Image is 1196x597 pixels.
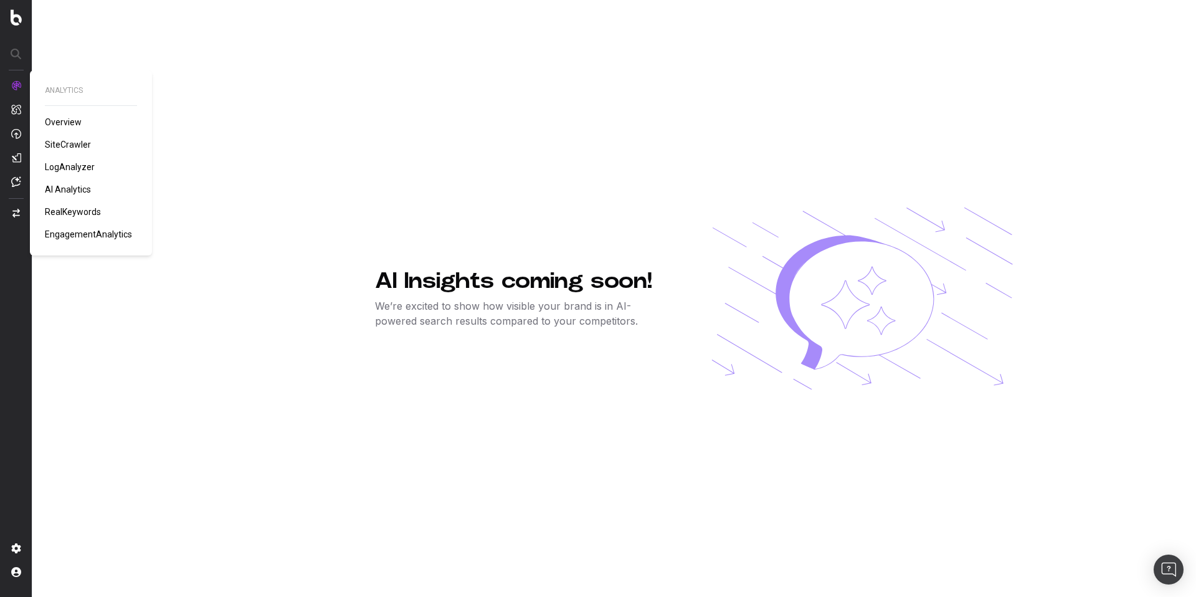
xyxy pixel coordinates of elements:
[11,80,21,90] img: Analytics
[45,117,82,127] span: Overview
[45,207,101,217] span: RealKeywords
[45,228,137,241] a: EngagementAnalytics
[11,9,22,26] img: Botify logo
[11,176,21,187] img: Assist
[11,153,21,163] img: Studio
[45,183,96,196] a: AI Analytics
[11,567,21,577] img: My account
[11,104,21,115] img: Intelligence
[45,206,106,218] a: RealKeywords
[45,138,96,151] a: SiteCrawler
[45,161,100,173] a: LogAnalyzer
[375,298,672,328] p: We’re excited to show how visible your brand is in AI-powered search results compared to your com...
[45,85,137,95] span: ANALYTICS
[1154,555,1184,585] div: Open Intercom Messenger
[12,209,20,217] img: Switch project
[45,116,87,128] a: Overview
[375,269,672,294] h1: AI Insights coming soon!
[45,162,95,172] span: LogAnalyzer
[11,543,21,553] img: Setting
[11,128,21,139] img: Activation
[45,229,132,239] span: EngagementAnalytics
[45,140,91,150] span: SiteCrawler
[711,208,1013,389] img: Discover AI Analytics
[45,184,91,194] span: AI Analytics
